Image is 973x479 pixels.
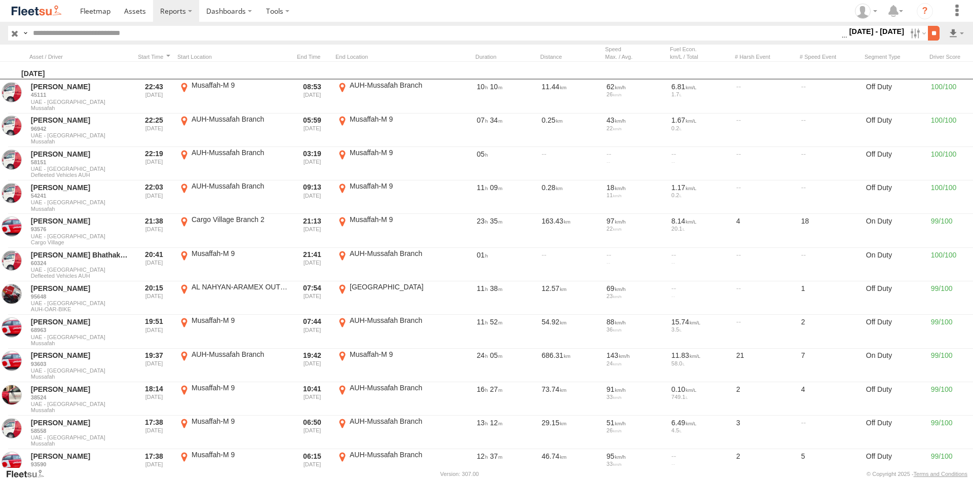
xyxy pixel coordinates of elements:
[31,427,129,434] a: 58558
[31,132,129,138] span: UAE - [GEOGRAPHIC_DATA]
[671,394,729,400] div: 749.1
[671,360,729,366] div: 58.0
[31,206,129,212] span: Filter Results to this Group
[177,115,289,146] label: Click to View Event Location
[906,26,928,41] label: Search Filter Options
[135,181,173,213] div: Entered prior to selected date range
[335,115,447,146] label: Click to View Event Location
[800,383,860,415] div: 4
[31,172,129,178] span: Filter Results to this Group
[31,150,129,159] a: [PERSON_NAME]
[177,417,289,448] label: Click to View Event Location
[31,367,129,374] span: UAE - [GEOGRAPHIC_DATA]
[31,125,129,132] a: 96942
[540,282,601,314] div: 12.57
[135,249,173,280] div: Entered prior to selected date range
[335,282,447,314] label: Click to View Event Location
[540,115,601,146] div: 0.25
[31,385,129,394] a: [PERSON_NAME]
[192,450,287,459] div: Musaffah-M 9
[335,350,447,381] label: Click to View Event Location
[2,82,22,102] a: View Asset in Asset Management
[490,419,503,427] span: 12
[2,317,22,338] a: View Asset in Asset Management
[31,116,129,125] a: [PERSON_NAME]
[477,116,488,124] span: 07
[335,383,447,415] label: Click to View Event Location
[335,316,447,347] label: Click to View Event Location
[2,250,22,271] a: View Asset in Asset Management
[135,81,173,112] div: Entered prior to selected date range
[477,419,488,427] span: 13
[31,334,129,340] span: UAE - [GEOGRAPHIC_DATA]
[917,3,933,19] i: ?
[350,181,445,191] div: Musaffah-M 9
[735,417,796,448] div: 3
[31,360,129,367] a: 93603
[31,192,129,199] a: 54241
[914,471,967,477] a: Terms and Conditions
[948,26,965,41] label: Export results as...
[293,148,331,179] div: Exited after selected date range
[671,216,729,226] div: 8.14
[31,82,129,91] a: [PERSON_NAME]
[607,394,664,400] div: 33
[350,350,445,359] div: Musaffah-M 9
[477,351,488,359] span: 24
[31,284,129,293] a: [PERSON_NAME]
[335,249,447,280] label: Click to View Event Location
[540,417,601,448] div: 29.15
[10,4,63,18] img: fleetsu-logo-horizontal.svg
[490,284,503,292] span: 38
[192,148,287,157] div: AUH-Mussafah Branch
[31,326,129,334] a: 68963
[31,293,129,300] a: 95648
[671,82,729,91] div: 6.81
[671,192,729,198] div: 0.2
[2,351,22,371] a: View Asset in Asset Management
[607,317,664,326] div: 88
[31,105,129,111] span: Filter Results to this Group
[31,317,129,326] a: [PERSON_NAME]
[31,216,129,226] a: [PERSON_NAME]
[540,53,601,60] div: Click to Sort
[192,181,287,191] div: AUH-Mussafah Branch
[490,183,503,192] span: 09
[135,215,173,246] div: Entered prior to selected date range
[350,417,445,426] div: AUH-Mussafah Branch
[192,81,287,90] div: Musaffah-M 9
[2,150,22,170] a: View Asset in Asset Management
[540,215,601,246] div: 163.43
[135,316,173,347] div: Entered prior to selected date range
[293,316,331,347] div: Exited after selected date range
[2,216,22,237] a: View Asset in Asset Management
[671,427,729,433] div: 4.5
[31,226,129,233] a: 93576
[177,181,289,213] label: Click to View Event Location
[192,282,287,291] div: AL NAHYAN-ARAMEX OUTLET
[865,417,925,448] div: Off Duty
[31,340,129,346] span: Filter Results to this Group
[477,385,488,393] span: 16
[177,148,289,179] label: Click to View Event Location
[607,418,664,427] div: 51
[293,53,331,60] div: Click to Sort
[31,199,129,205] span: UAE - [GEOGRAPHIC_DATA]
[31,394,129,401] a: 38524
[335,181,447,213] label: Click to View Event Location
[350,215,445,224] div: Musaffah-M 9
[490,351,503,359] span: 05
[177,215,289,246] label: Click to View Event Location
[350,249,445,258] div: AUH-Mussafah Branch
[192,249,287,258] div: Musaffah-M 9
[6,469,52,479] a: Visit our Website
[607,385,664,394] div: 91
[31,159,129,166] a: 58151
[192,215,287,224] div: Cargo Village Branch 2
[31,233,129,239] span: UAE - [GEOGRAPHIC_DATA]
[31,250,129,260] a: [PERSON_NAME] Bhathakantavida
[800,350,860,381] div: 7
[851,4,881,19] div: Luqman Ali
[477,217,488,225] span: 23
[335,81,447,112] label: Click to View Event Location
